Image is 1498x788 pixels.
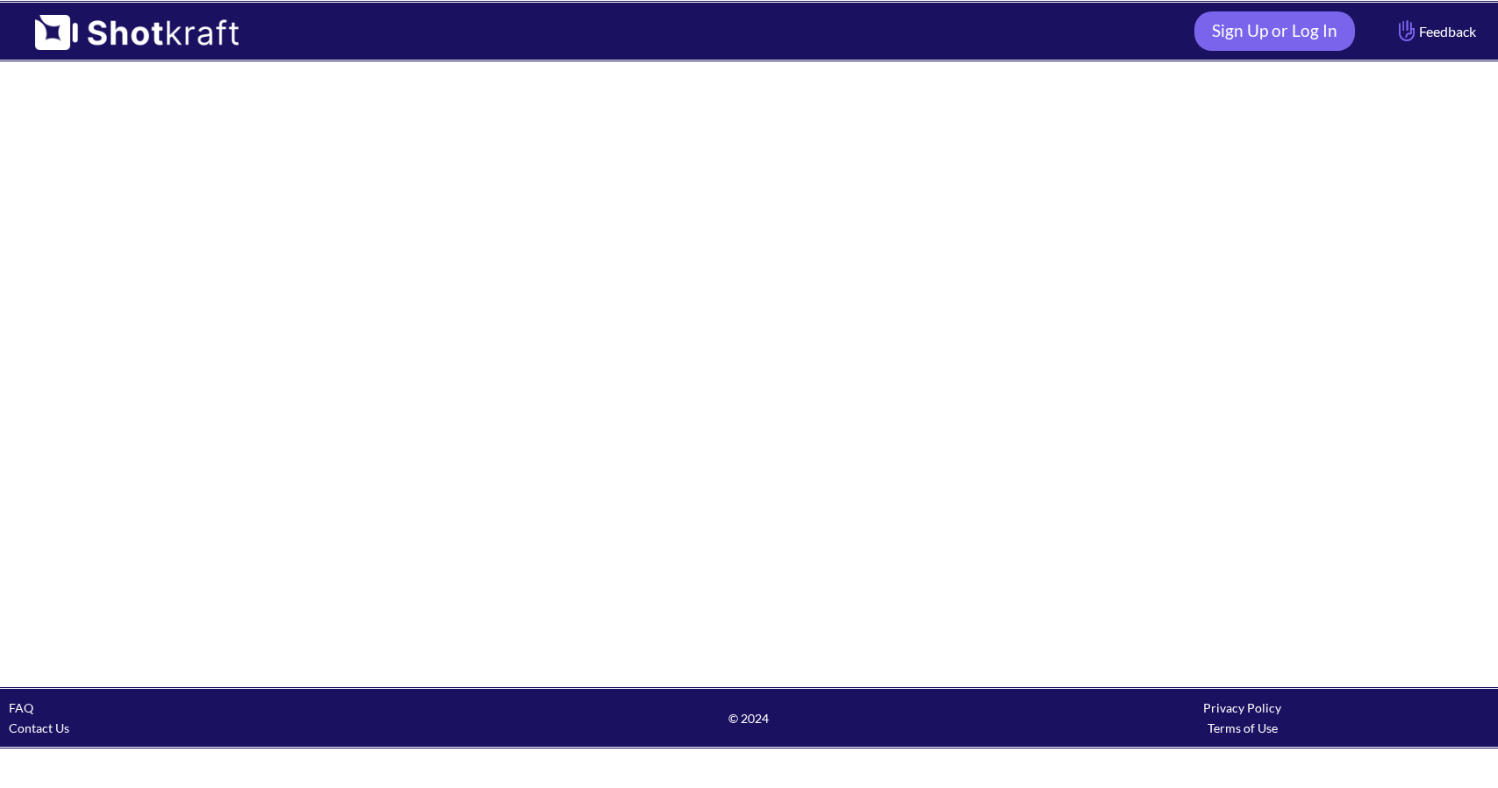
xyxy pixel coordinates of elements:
img: Hand Icon [1394,16,1419,46]
div: Terms of Use [996,718,1489,738]
span: Feedback [1394,21,1476,41]
a: FAQ [9,700,33,715]
div: Privacy Policy [996,698,1489,718]
a: Contact Us [9,720,69,735]
a: Sign Up or Log In [1194,11,1355,51]
span: © 2024 [502,708,995,728]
